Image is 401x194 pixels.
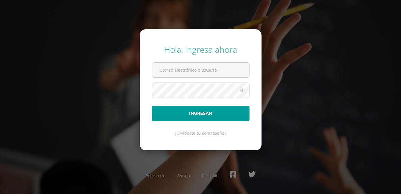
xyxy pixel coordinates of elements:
a: Acerca de [145,173,165,178]
div: Hola, ingresa ahora [152,44,249,55]
a: ¿Olvidaste tu contraseña? [175,130,226,136]
button: Ingresar [152,106,249,121]
a: Ayuda [177,173,190,178]
a: Presskit [202,173,218,178]
input: Correo electrónico o usuario [152,63,249,77]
